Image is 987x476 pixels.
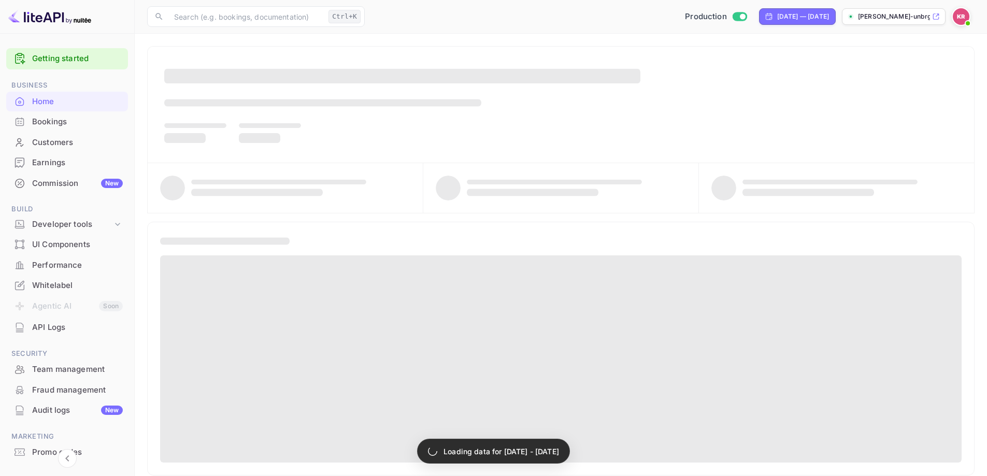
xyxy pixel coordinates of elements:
[681,11,751,23] div: Switch to Sandbox mode
[6,153,128,172] a: Earnings
[32,137,123,149] div: Customers
[32,239,123,251] div: UI Components
[6,442,128,463] div: Promo codes
[6,153,128,173] div: Earnings
[6,235,128,254] a: UI Components
[6,80,128,91] span: Business
[953,8,969,25] img: Kobus Roux
[32,405,123,416] div: Audit logs
[6,255,128,275] a: Performance
[58,449,77,468] button: Collapse navigation
[32,446,123,458] div: Promo codes
[444,446,559,457] p: Loading data for [DATE] - [DATE]
[32,178,123,190] div: Commission
[6,255,128,276] div: Performance
[6,235,128,255] div: UI Components
[32,53,123,65] a: Getting started
[6,359,128,380] div: Team management
[6,112,128,132] div: Bookings
[6,215,128,234] div: Developer tools
[6,133,128,153] div: Customers
[32,157,123,169] div: Earnings
[6,318,128,338] div: API Logs
[32,280,123,292] div: Whitelabel
[6,92,128,112] div: Home
[6,380,128,399] a: Fraud management
[777,12,829,21] div: [DATE] — [DATE]
[6,276,128,295] a: Whitelabel
[101,406,123,415] div: New
[32,259,123,271] div: Performance
[8,8,91,25] img: LiteAPI logo
[32,364,123,376] div: Team management
[6,276,128,296] div: Whitelabel
[32,384,123,396] div: Fraud management
[32,322,123,334] div: API Logs
[6,92,128,111] a: Home
[6,400,128,421] div: Audit logsNew
[6,204,128,215] span: Build
[6,400,128,420] a: Audit logsNew
[101,179,123,188] div: New
[685,11,727,23] span: Production
[32,116,123,128] div: Bookings
[6,431,128,442] span: Marketing
[6,442,128,461] a: Promo codes
[6,318,128,337] a: API Logs
[6,48,128,69] div: Getting started
[328,10,361,23] div: Ctrl+K
[32,219,112,230] div: Developer tools
[6,133,128,152] a: Customers
[32,96,123,108] div: Home
[6,380,128,400] div: Fraud management
[6,359,128,379] a: Team management
[6,174,128,193] a: CommissionNew
[168,6,324,27] input: Search (e.g. bookings, documentation)
[6,112,128,131] a: Bookings
[858,12,930,21] p: [PERSON_NAME]-unbrg.[PERSON_NAME]...
[6,174,128,194] div: CommissionNew
[6,348,128,359] span: Security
